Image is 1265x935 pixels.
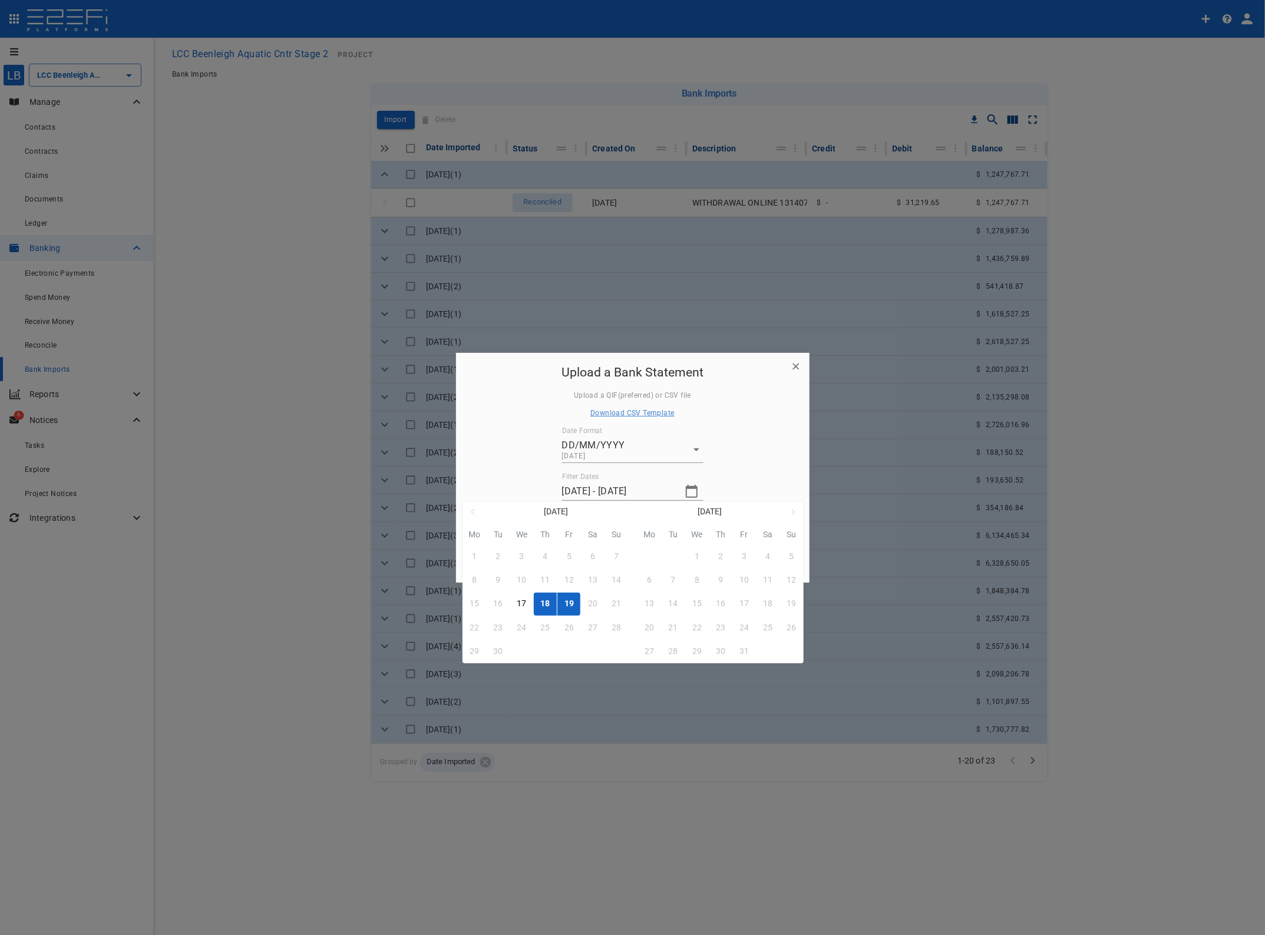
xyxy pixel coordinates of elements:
div: 23 [493,622,503,635]
button: 10 October 2025 [733,569,756,592]
div: 19 [564,597,574,610]
button: [DATE] [484,501,628,523]
div: 31 [739,645,749,658]
div: 22 [470,622,479,635]
button: 17 September 2025 [510,593,533,616]
button: 14 September 2025 [605,569,628,592]
div: 8 [695,574,699,587]
div: 30 [493,645,503,658]
div: 4 [765,550,770,563]
div: 27 [645,645,654,658]
th: Fr [557,528,581,545]
div: 15 [692,597,702,610]
button: 12 October 2025 [780,569,803,592]
button: 27 October 2025 [638,640,661,663]
th: Fr [732,528,756,545]
button: 18 September 2025 [534,593,557,616]
div: 14 [669,597,678,610]
th: Mo [638,528,661,545]
th: Su [780,528,803,545]
div: 18 [763,597,772,610]
button: 26 October 2025 [780,616,803,639]
div: 10 [517,574,526,587]
div: 11 [541,574,550,587]
button: 28 September 2025 [605,616,628,639]
button: 15 September 2025 [463,593,486,616]
button: 21 September 2025 [605,593,628,616]
button: 16 September 2025 [487,593,510,616]
button: 20 October 2025 [638,616,661,639]
th: Tu [486,528,510,545]
button: 16 October 2025 [709,593,732,616]
button: [DATE] [638,501,782,523]
div: 9 [718,574,723,587]
th: Th [709,528,732,545]
button: 11 October 2025 [757,569,780,592]
button: 13 September 2025 [581,569,604,592]
div: 12 [564,574,574,587]
button: 2 October 2025 [709,545,732,568]
button: 12 September 2025 [557,569,580,592]
div: 8 [472,574,477,587]
div: 20 [588,597,597,610]
button: 21 October 2025 [662,616,685,639]
button: 15 October 2025 [685,593,708,616]
button: 19 September 2025 [557,593,580,616]
button: 18 October 2025 [757,593,780,616]
div: 4 [543,550,548,563]
button: 8 September 2025 [463,569,486,592]
button: 22 October 2025 [685,616,708,639]
div: 16 [493,597,503,610]
button: 11 September 2025 [534,569,557,592]
button: 2 September 2025 [487,545,510,568]
div: 13 [645,597,654,610]
div: 24 [739,622,749,635]
div: 14 [612,574,621,587]
div: 21 [612,597,621,610]
button: 14 October 2025 [662,593,685,616]
th: Sa [756,528,780,545]
button: 23 October 2025 [709,616,732,639]
div: 5 [567,550,572,563]
div: 7 [614,550,619,563]
button: 7 October 2025 [662,569,685,592]
div: 17 [739,597,749,610]
div: 20 [645,622,654,635]
div: 18 [541,597,550,610]
button: 9 October 2025 [709,569,732,592]
th: Mo [463,528,486,545]
div: 6 [647,574,652,587]
div: 6 [590,550,595,563]
button: 5 September 2025 [557,545,580,568]
div: 1 [472,550,477,563]
div: 29 [692,645,702,658]
button: 30 September 2025 [487,640,510,663]
button: 29 September 2025 [463,640,486,663]
div: 25 [541,622,550,635]
button: 6 October 2025 [638,569,661,592]
th: Sa [581,528,605,545]
button: 25 October 2025 [757,616,780,639]
button: 28 October 2025 [662,640,685,663]
button: 24 September 2025 [510,616,533,639]
button: 4 October 2025 [757,545,780,568]
button: 22 September 2025 [463,616,486,639]
button: 10 September 2025 [510,569,533,592]
button: 25 September 2025 [534,616,557,639]
div: 2 [496,550,500,563]
button: 9 September 2025 [487,569,510,592]
button: 27 September 2025 [581,616,604,639]
div: 16 [716,597,725,610]
button: 5 October 2025 [780,545,803,568]
button: 23 September 2025 [487,616,510,639]
button: 24 October 2025 [733,616,756,639]
div: 19 [787,597,797,610]
div: 9 [496,574,500,587]
button: 19 October 2025 [780,593,803,616]
div: 11 [763,574,772,587]
div: 17 [517,597,526,610]
button: 20 September 2025 [581,593,604,616]
button: 13 October 2025 [638,593,661,616]
div: 5 [790,550,794,563]
button: 17 October 2025 [733,593,756,616]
